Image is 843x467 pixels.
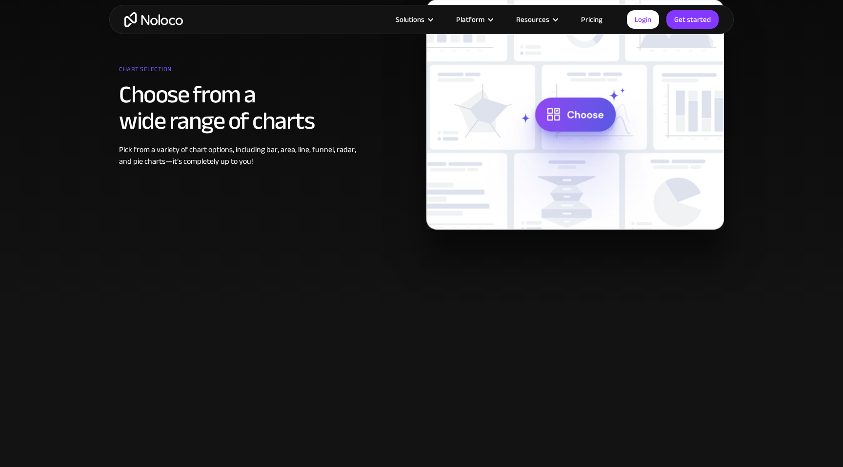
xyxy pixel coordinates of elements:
[383,13,444,26] div: Solutions
[119,62,365,81] div: Chart selection
[516,13,549,26] div: Resources
[119,144,365,167] div: Pick from a variety of chart options, including bar, area, line, funnel, radar, and pie charts—it...
[396,13,424,26] div: Solutions
[124,12,183,27] a: home
[666,10,719,29] a: Get started
[456,13,484,26] div: Platform
[627,10,659,29] a: Login
[569,13,615,26] a: Pricing
[119,81,365,134] h2: Choose from a wide range of charts
[504,13,569,26] div: Resources
[444,13,504,26] div: Platform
